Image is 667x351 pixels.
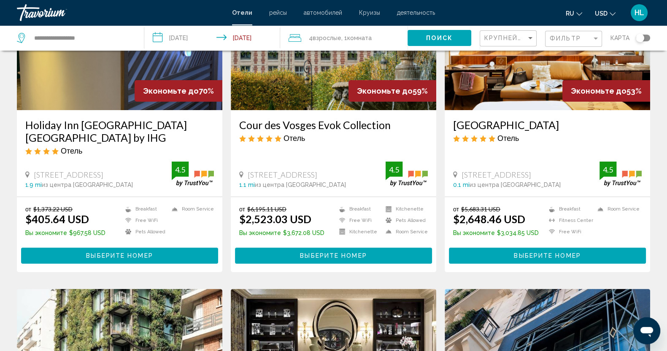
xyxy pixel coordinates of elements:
[610,32,629,44] span: карта
[628,4,650,22] button: User Menu
[462,170,531,179] span: [STREET_ADDRESS]
[33,205,73,213] del: $1,373.22 USD
[269,9,287,16] a: рейсы
[599,165,616,175] div: 4.5
[408,30,471,46] button: Поиск
[239,229,324,236] p: $3,672.08 USD
[449,250,646,259] a: Выберите номер
[284,133,305,143] span: Отель
[593,205,642,213] li: Room Service
[470,181,561,188] span: из центра [GEOGRAPHIC_DATA]
[381,217,428,224] li: Pets Allowed
[247,205,286,213] del: $6,195.11 USD
[453,181,470,188] span: 0.1 mi
[359,9,380,16] a: Круизы
[239,213,311,225] ins: $2,523.03 USD
[25,229,105,236] p: $967.58 USD
[239,205,245,213] span: от
[248,170,317,179] span: [STREET_ADDRESS]
[143,86,199,95] span: Экономьте до
[335,217,381,224] li: Free WiFi
[300,253,367,259] span: Выберите номер
[21,250,218,259] a: Выберите номер
[595,10,608,17] span: USD
[386,165,402,175] div: 4.5
[566,10,574,17] span: ru
[42,181,133,188] span: из центра [GEOGRAPHIC_DATA]
[167,205,214,213] li: Room Service
[309,32,341,44] span: 4
[629,34,650,42] button: Toggle map
[449,248,646,263] button: Выберите номер
[335,205,381,213] li: Breakfast
[86,253,153,259] span: Выберите номер
[255,181,346,188] span: из центра [GEOGRAPHIC_DATA]
[121,217,167,224] li: Free WiFi
[571,86,626,95] span: Экономьте до
[453,213,525,225] ins: $2,648.46 USD
[397,9,435,16] a: деятельность
[239,119,428,131] a: Cour des Vosges Evok Collection
[461,205,500,213] del: $5,683.31 USD
[121,228,167,235] li: Pets Allowed
[25,213,89,225] ins: $405.64 USD
[61,146,82,155] span: Отель
[484,35,585,41] span: Крупнейшие сбережения
[121,205,167,213] li: Breakfast
[144,25,280,51] button: Check-in date: Nov 28, 2025 Check-out date: Dec 1, 2025
[348,80,436,102] div: 59%
[135,80,222,102] div: 70%
[484,35,534,42] mat-select: Sort by
[239,133,428,143] div: 5 star Hotel
[550,35,581,42] span: Фильтр
[595,7,616,19] button: Change currency
[357,86,413,95] span: Экономьте до
[545,30,602,48] button: Filter
[566,7,582,19] button: Change language
[545,205,593,213] li: Breakfast
[172,165,189,175] div: 4.5
[25,229,67,236] span: Вы экономите
[34,170,103,179] span: [STREET_ADDRESS]
[304,9,342,16] a: автомобилей
[453,229,495,236] span: Вы экономите
[21,248,218,263] button: Выберите номер
[386,162,428,186] img: trustyou-badge.svg
[313,35,341,41] span: Взрослые
[545,228,593,235] li: Free WiFi
[453,229,539,236] p: $3,034.85 USD
[25,181,42,188] span: 1.9 mi
[172,162,214,186] img: trustyou-badge.svg
[381,228,428,235] li: Room Service
[453,133,642,143] div: 5 star Hotel
[235,248,432,263] button: Выберите номер
[280,25,408,51] button: Travelers: 4 adults, 0 children
[562,80,650,102] div: 53%
[599,162,642,186] img: trustyou-badge.svg
[25,205,31,213] span: от
[235,250,432,259] a: Выберите номер
[633,317,660,344] iframe: Кнопка для запуску вікна повідомлень
[239,229,281,236] span: Вы экономите
[335,228,381,235] li: Kitchenette
[453,119,642,131] a: [GEOGRAPHIC_DATA]
[347,35,372,41] span: Комната
[17,4,224,21] a: Travorium
[232,9,252,16] a: Отели
[239,181,255,188] span: 1.1 mi
[426,35,453,42] span: Поиск
[341,32,372,44] span: , 1
[497,133,519,143] span: Отель
[381,205,428,213] li: Kitchenette
[453,205,459,213] span: от
[635,8,644,17] span: HL
[25,146,214,155] div: 4 star Hotel
[25,119,214,144] a: Holiday Inn [GEOGRAPHIC_DATA] [GEOGRAPHIC_DATA] by IHG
